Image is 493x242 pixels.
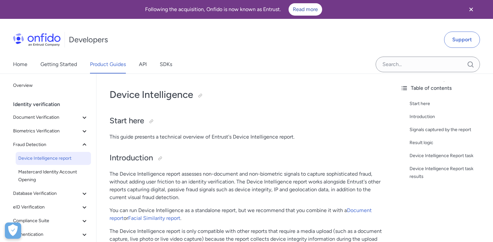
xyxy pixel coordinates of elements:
a: Device Intelligence report [16,152,91,165]
span: Biometrics Verification [13,127,81,135]
h2: Start here [110,115,382,127]
a: Read more [289,3,322,16]
span: Document Verification [13,114,81,121]
button: Authentication [10,228,91,241]
a: Introduction [410,113,488,121]
span: Authentication [13,231,81,238]
a: Product Guides [90,55,126,74]
a: Home [13,55,27,74]
button: Fraud Detection [10,138,91,151]
span: Device Intelligence report [18,155,88,162]
div: Following the acquisition, Onfido is now known as Entrust. [8,3,459,16]
a: API [139,55,147,74]
p: The Device Intelligence report assesses non-document and non-biometric signals to capture sophist... [110,170,382,201]
svg: Close banner [467,6,475,13]
p: This guide presents a technical overview of Entrust's Device Intelligence report. [110,133,382,141]
span: Database Verification [13,190,81,197]
button: Database Verification [10,187,91,200]
a: Overview [10,79,91,92]
span: Compliance Suite [13,217,81,225]
a: Signals captured by the report [410,126,488,134]
p: You can run Device Intelligence as a standalone report, but we recommend that you combine it with... [110,207,382,222]
span: Overview [13,82,88,89]
button: Close banner [459,1,483,18]
button: Document Verification [10,111,91,124]
button: Biometrics Verification [10,125,91,138]
h1: Device Intelligence [110,88,382,101]
div: Table of contents [400,84,488,92]
div: Cookie Preferences [5,222,21,239]
a: Device Intelligence Report task results [410,165,488,181]
h2: Introduction [110,153,382,164]
a: SDKs [160,55,172,74]
h1: Developers [69,34,108,45]
span: eID Verification [13,203,81,211]
a: Document report [110,207,372,221]
button: eID Verification [10,201,91,214]
img: Onfido Logo [13,33,61,46]
button: Compliance Suite [10,214,91,227]
span: Mastercard Identity Account Opening [18,168,88,184]
span: Fraud Detection [13,141,81,149]
button: Open Preferences [5,222,21,239]
a: Getting Started [40,55,77,74]
div: Identity verification [13,98,94,111]
a: Device Intelligence Report task [410,152,488,160]
a: Start here [410,100,488,108]
a: Facial Similarity report [128,215,180,221]
a: Support [444,32,480,48]
a: Result logic [410,139,488,147]
a: Mastercard Identity Account Opening [16,166,91,186]
input: Onfido search input field [376,57,480,72]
